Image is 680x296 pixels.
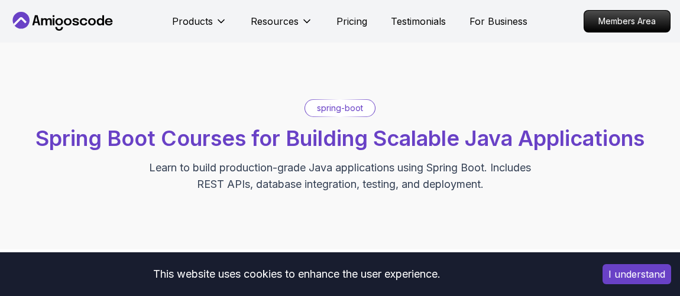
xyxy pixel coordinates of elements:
[172,14,213,28] p: Products
[603,264,671,284] button: Accept cookies
[336,14,367,28] a: Pricing
[251,14,313,38] button: Resources
[317,102,363,114] p: spring-boot
[391,14,446,28] a: Testimonials
[584,11,670,32] p: Members Area
[469,14,527,28] a: For Business
[141,160,539,193] p: Learn to build production-grade Java applications using Spring Boot. Includes REST APIs, database...
[584,10,671,32] a: Members Area
[9,261,585,287] div: This website uses cookies to enhance the user experience.
[251,14,299,28] p: Resources
[35,125,645,151] span: Spring Boot Courses for Building Scalable Java Applications
[172,14,227,38] button: Products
